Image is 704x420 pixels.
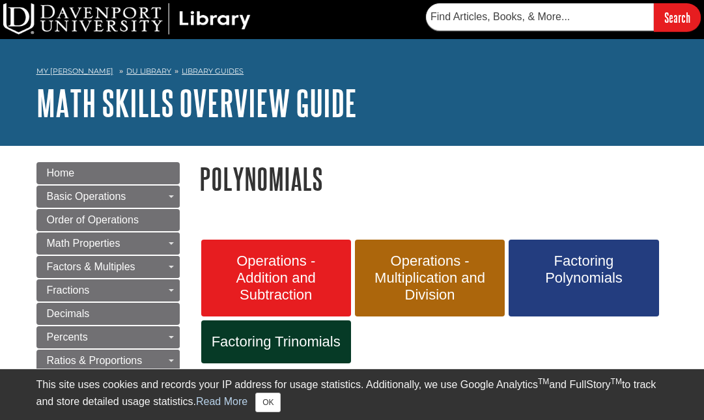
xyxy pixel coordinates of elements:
span: Home [47,167,75,178]
a: Factors & Multiples [36,256,180,278]
a: Order of Operations [36,209,180,231]
nav: breadcrumb [36,63,668,83]
a: Library Guides [182,66,244,76]
a: Math Properties [36,232,180,255]
span: Factoring Polynomials [518,253,649,287]
input: Find Articles, Books, & More... [426,3,654,31]
span: Order of Operations [47,214,139,225]
form: Searches DU Library's articles, books, and more [426,3,701,31]
a: Fractions [36,279,180,301]
span: Basic Operations [47,191,126,202]
input: Search [654,3,701,31]
button: Close [255,393,281,412]
span: Factors & Multiples [47,261,135,272]
span: Ratios & Proportions [47,355,143,366]
span: Math Properties [47,238,120,249]
sup: TM [538,377,549,386]
a: Read More [196,396,247,407]
div: This site uses cookies and records your IP address for usage statistics. Additionally, we use Goo... [36,377,668,412]
span: Fractions [47,285,90,296]
a: Decimals [36,303,180,325]
a: DU Library [126,66,171,76]
a: Ratios & Proportions [36,350,180,372]
img: DU Library [3,3,251,35]
a: Math Skills Overview Guide [36,83,357,123]
span: Operations - Multiplication and Division [365,253,495,303]
a: Factoring Polynomials [509,240,658,316]
h1: Polynomials [199,162,668,195]
span: Percents [47,331,88,343]
a: Operations - Multiplication and Division [355,240,505,316]
a: My [PERSON_NAME] [36,66,113,77]
sup: TM [611,377,622,386]
span: Factoring Trinomials [211,333,341,350]
a: Operations - Addition and Subtraction [201,240,351,316]
span: Decimals [47,308,90,319]
span: Operations - Addition and Subtraction [211,253,341,303]
a: Percents [36,326,180,348]
a: Factoring Trinomials [201,320,351,363]
a: Basic Operations [36,186,180,208]
a: Home [36,162,180,184]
